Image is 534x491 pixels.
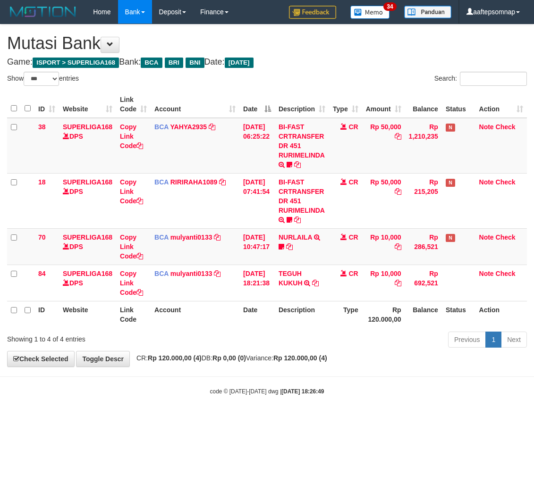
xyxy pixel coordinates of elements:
[446,179,455,187] span: Has Note
[329,301,362,328] th: Type
[63,123,112,131] a: SUPERLIGA168
[7,72,79,86] label: Show entries
[59,265,116,301] td: DPS
[59,118,116,174] td: DPS
[38,270,46,277] span: 84
[279,270,303,287] a: TEGUH KUKUH
[275,118,329,174] td: BI-FAST CRTRANSFER DR 451 RURIMELINDA
[7,331,215,344] div: Showing 1 to 4 of 4 entries
[212,354,246,362] strong: Rp 0,00 (0)
[395,279,401,287] a: Copy Rp 10,000 to clipboard
[148,354,202,362] strong: Rp 120.000,00 (4)
[279,233,312,241] a: NURLAILA
[434,72,527,86] label: Search:
[120,270,143,296] a: Copy Link Code
[239,118,275,174] td: [DATE] 06:25:22
[475,91,527,118] th: Action: activate to sort column ascending
[294,161,301,168] a: Copy BI-FAST CRTRANSFER DR 451 RURIMELINDA to clipboard
[170,233,212,241] a: mulyanti0133
[446,124,455,132] span: Has Note
[7,5,79,19] img: MOTION_logo.png
[362,228,405,265] td: Rp 10,000
[7,34,527,53] h1: Mutasi Bank
[405,173,442,228] td: Rp 215,205
[34,301,59,328] th: ID
[170,178,218,186] a: RIRIRAHA1089
[38,233,46,241] span: 70
[209,123,215,131] a: Copy YAHYA2935 to clipboard
[154,233,169,241] span: BCA
[329,91,362,118] th: Type: activate to sort column ascending
[116,301,151,328] th: Link Code
[63,270,112,277] a: SUPERLIGA168
[239,265,275,301] td: [DATE] 18:21:38
[24,72,59,86] select: Showentries
[350,6,390,19] img: Button%20Memo.svg
[362,301,405,328] th: Rp 120.000,00
[496,123,516,131] a: Check
[59,91,116,118] th: Website: activate to sort column ascending
[442,91,475,118] th: Status
[154,123,169,131] span: BCA
[275,301,329,328] th: Description
[405,228,442,265] td: Rp 286,521
[165,58,183,68] span: BRI
[219,178,226,186] a: Copy RIRIRAHA1089 to clipboard
[7,58,527,67] h4: Game: Bank: Date:
[214,270,220,277] a: Copy mulyanti0133 to clipboard
[294,216,301,224] a: Copy BI-FAST CRTRANSFER DR 451 RURIMELINDA to clipboard
[210,388,324,395] small: code © [DATE]-[DATE] dwg |
[120,178,143,205] a: Copy Link Code
[59,173,116,228] td: DPS
[273,354,327,362] strong: Rp 120.000,00 (4)
[479,123,494,131] a: Note
[38,123,46,131] span: 38
[496,233,516,241] a: Check
[479,233,494,241] a: Note
[405,91,442,118] th: Balance
[348,270,358,277] span: CR
[154,178,169,186] span: BCA
[479,270,494,277] a: Note
[170,123,207,131] a: YAHYA2935
[446,234,455,242] span: Has Note
[120,233,143,260] a: Copy Link Code
[170,270,212,277] a: mulyanti0133
[275,173,329,228] td: BI-FAST CRTRANSFER DR 451 RURIMELINDA
[362,118,405,174] td: Rp 50,000
[151,301,239,328] th: Account
[496,270,516,277] a: Check
[63,178,112,186] a: SUPERLIGA168
[239,301,275,328] th: Date
[405,301,442,328] th: Balance
[154,270,169,277] span: BCA
[312,279,319,287] a: Copy TEGUH KUKUH to clipboard
[214,233,220,241] a: Copy mulyanti0133 to clipboard
[59,301,116,328] th: Website
[496,178,516,186] a: Check
[63,233,112,241] a: SUPERLIGA168
[239,173,275,228] td: [DATE] 07:41:54
[132,354,327,362] span: CR: DB: Variance:
[289,6,336,19] img: Feedback.jpg
[348,233,358,241] span: CR
[186,58,204,68] span: BNI
[348,178,358,186] span: CR
[116,91,151,118] th: Link Code: activate to sort column ascending
[239,228,275,265] td: [DATE] 10:47:17
[33,58,119,68] span: ISPORT > SUPERLIGA168
[404,6,451,18] img: panduan.png
[362,265,405,301] td: Rp 10,000
[151,91,239,118] th: Account: activate to sort column ascending
[348,123,358,131] span: CR
[362,91,405,118] th: Amount: activate to sort column ascending
[475,301,527,328] th: Action
[501,332,527,348] a: Next
[141,58,162,68] span: BCA
[479,178,494,186] a: Note
[405,265,442,301] td: Rp 692,521
[239,91,275,118] th: Date: activate to sort column descending
[405,118,442,174] td: Rp 1,210,235
[383,2,396,11] span: 34
[448,332,486,348] a: Previous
